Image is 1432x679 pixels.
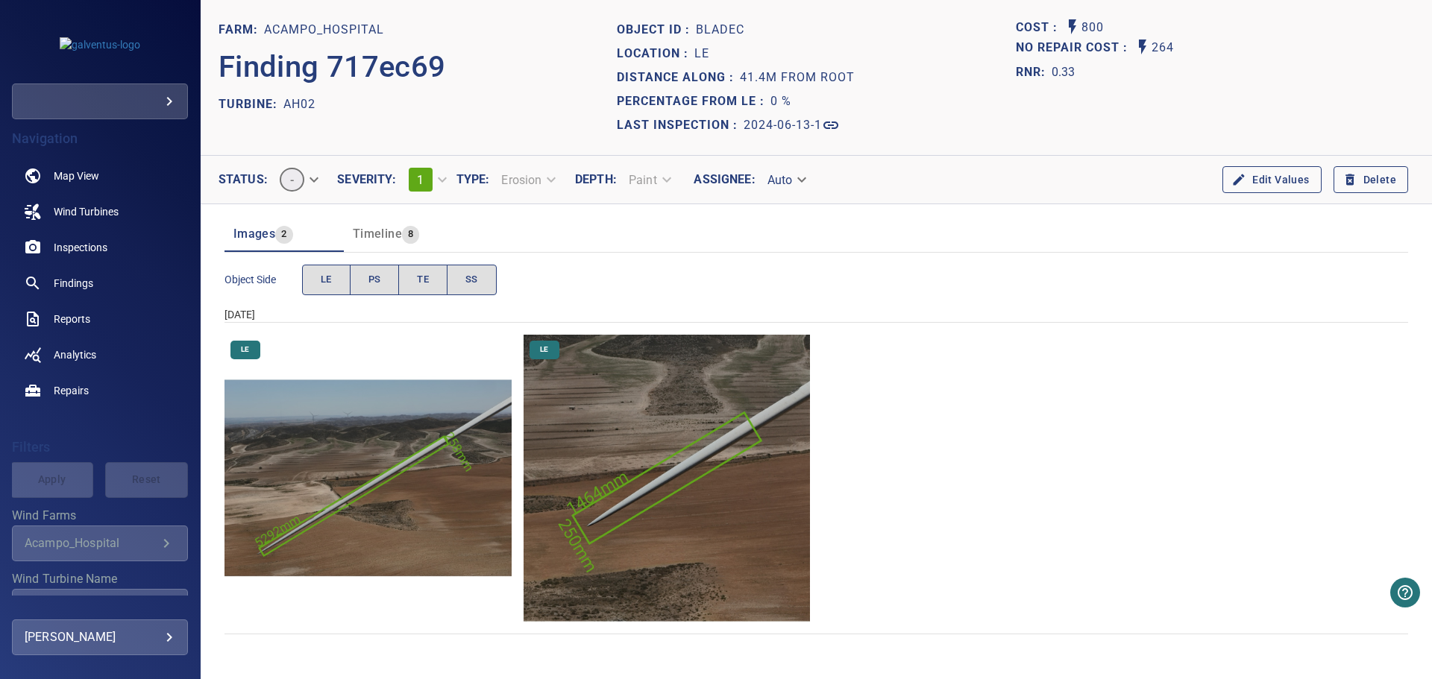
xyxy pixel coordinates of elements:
p: Percentage from LE : [617,92,770,110]
a: reports noActive [12,301,188,337]
span: Object Side [224,272,302,287]
a: repairs noActive [12,373,188,408]
span: Wind Turbines [54,204,119,219]
p: 2024-06-13-1 [744,116,822,134]
label: Assignee : [694,174,755,186]
p: bladeC [696,21,744,39]
a: inspections noActive [12,230,188,265]
p: Finding 717ec69 [219,45,446,89]
button: LE [302,265,351,295]
h4: Navigation [12,131,188,146]
h1: No Repair Cost : [1016,41,1134,55]
div: Erosion [489,167,565,193]
div: Wind Farms [12,525,188,561]
p: 800 [1081,18,1104,38]
span: LE [321,271,332,288]
button: SS [447,265,497,295]
div: galventus [12,83,188,119]
h1: RNR: [1016,63,1052,81]
span: The ratio of the additional incurred cost of repair in 1 year and the cost of repairing today. Fi... [1016,60,1075,84]
button: Delete [1334,166,1408,194]
a: 2024-06-13-1 [744,116,840,134]
span: LE [531,344,557,355]
span: Inspections [54,240,107,255]
label: Wind Farms [12,510,188,522]
span: 2 [275,226,292,243]
p: TURBINE: [219,95,283,113]
p: AH02 [283,95,315,113]
a: analytics noActive [12,337,188,373]
p: LE [694,45,709,63]
button: PS [350,265,400,295]
div: Wind Turbine Name [12,589,188,625]
span: Findings [54,276,93,291]
svg: Auto No Repair Cost [1134,38,1152,56]
span: Projected additional costs incurred by waiting 1 year to repair. This is a function of possible i... [1016,38,1134,58]
p: 0 % [770,92,791,110]
span: Analytics [54,347,96,362]
label: Type : [456,174,490,186]
div: Auto [756,167,817,193]
span: The base labour and equipment costs to repair the finding. Does not include the loss of productio... [1016,18,1064,38]
span: TE [417,271,429,288]
div: objectSide [302,265,497,295]
label: Severity : [337,174,396,186]
a: findings noActive [12,265,188,301]
div: [PERSON_NAME] [25,625,175,649]
h1: Cost : [1016,21,1064,35]
img: Acampo_Hospital/AH02/2024-06-13-1/2024-06-13-1/image116wp126.jpg [524,335,811,622]
label: Wind Turbine Name [12,573,188,585]
button: TE [398,265,447,295]
span: LE [232,344,258,355]
span: SS [465,271,478,288]
div: [DATE] [224,307,1408,322]
p: Object ID : [617,21,696,39]
a: map noActive [12,158,188,194]
span: Reports [54,312,90,326]
p: FARM: [219,21,264,39]
p: Last Inspection : [617,116,744,134]
a: windturbines noActive [12,194,188,230]
span: - [281,173,303,187]
span: Repairs [54,383,89,398]
div: 1 [397,162,456,198]
label: Depth : [575,174,617,186]
button: Edit Values [1222,166,1321,194]
div: Paint [617,167,681,193]
h4: Filters [12,440,188,455]
span: 8 [402,226,419,243]
span: Map View [54,168,99,183]
p: 0.33 [1052,63,1075,81]
p: Acampo_Hospital [264,21,384,39]
img: galventus-logo [60,37,140,52]
div: - [268,162,328,198]
svg: Auto Cost [1064,18,1081,36]
p: Location : [617,45,694,63]
p: 41.4m from root [740,69,855,86]
span: 1 [417,173,424,187]
span: Images [233,227,275,241]
p: 264 [1152,38,1174,58]
span: PS [368,271,381,288]
div: Acampo_Hospital [25,536,157,550]
p: Distance along : [617,69,740,86]
label: Status : [219,174,268,186]
span: Timeline [353,227,402,241]
img: Acampo_Hospital/AH02/2024-06-13-1/2024-06-13-1/image115wp125.jpg [224,335,512,622]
